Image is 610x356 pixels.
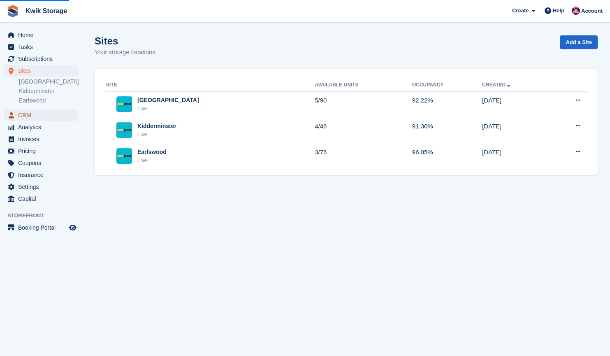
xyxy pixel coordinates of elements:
[4,181,78,193] a: menu
[18,121,67,133] span: Analytics
[137,105,199,113] div: Live
[18,222,67,233] span: Booking Portal
[315,117,412,143] td: 4/46
[104,79,315,92] th: Site
[572,7,580,15] img: Jade Stanley
[482,117,549,143] td: [DATE]
[116,148,132,164] img: Image of Earlswood site
[18,53,67,65] span: Subscriptions
[4,53,78,65] a: menu
[116,96,132,112] img: Image of Willenhall site
[137,122,176,130] div: Kidderminster
[482,91,549,117] td: [DATE]
[4,169,78,181] a: menu
[4,133,78,145] a: menu
[18,157,67,169] span: Coupons
[315,79,412,92] th: Available Units
[95,48,155,57] p: Your storage locations
[137,96,199,105] div: [GEOGRAPHIC_DATA]
[18,169,67,181] span: Insurance
[482,143,549,169] td: [DATE]
[137,130,176,139] div: Live
[18,145,67,157] span: Pricing
[581,7,603,15] span: Account
[137,156,167,165] div: Live
[412,91,482,117] td: 92.22%
[18,193,67,205] span: Capital
[553,7,564,15] span: Help
[18,133,67,145] span: Invoices
[560,35,598,49] a: Add a Site
[482,82,512,88] a: Created
[19,97,78,105] a: Earlswood
[18,29,67,41] span: Home
[4,109,78,121] a: menu
[18,41,67,53] span: Tasks
[137,148,167,156] div: Earlswood
[4,157,78,169] a: menu
[315,91,412,117] td: 5/90
[7,5,19,17] img: stora-icon-8386f47178a22dfd0bd8f6a31ec36ba5ce8667c1dd55bd0f319d3a0aa187defe.svg
[4,193,78,205] a: menu
[4,222,78,233] a: menu
[412,79,482,92] th: Occupancy
[18,109,67,121] span: CRM
[4,29,78,41] a: menu
[315,143,412,169] td: 3/76
[18,65,67,77] span: Sites
[19,87,78,95] a: Kidderminster
[512,7,529,15] span: Create
[116,122,132,138] img: Image of Kidderminster site
[4,41,78,53] a: menu
[22,4,70,18] a: Kwik Storage
[4,121,78,133] a: menu
[18,181,67,193] span: Settings
[4,145,78,157] a: menu
[19,78,78,86] a: [GEOGRAPHIC_DATA]
[95,35,155,47] h1: Sites
[4,65,78,77] a: menu
[7,212,82,220] span: Storefront
[412,143,482,169] td: 96.05%
[412,117,482,143] td: 91.30%
[68,223,78,233] a: Preview store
